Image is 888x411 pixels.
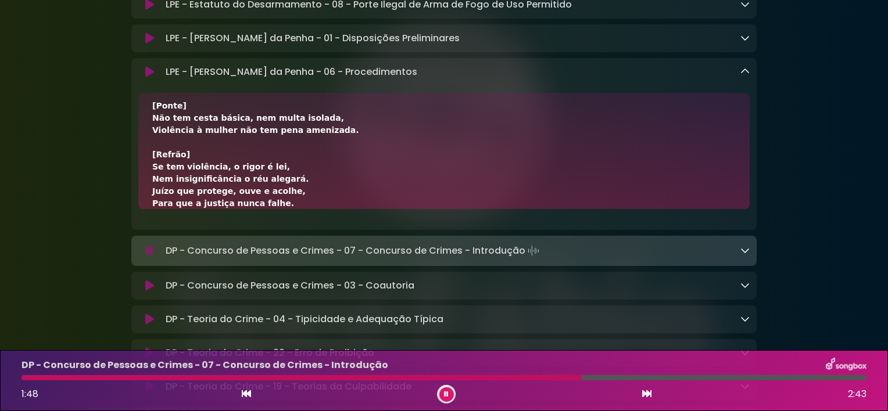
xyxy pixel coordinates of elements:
p: DP - Concurso de Pessoas e Crimes - 07 - Concurso de Crimes - Introdução [166,243,542,259]
p: DP - Concurso de Pessoas e Crimes - 03 - Coautoria [166,279,414,293]
span: 1:48 [22,387,38,401]
p: LPE - [PERSON_NAME] da Penha - 01 - Disposições Preliminares [166,31,460,45]
p: DP - Concurso de Pessoas e Crimes - 07 - Concurso de Crimes - Introdução [22,358,388,372]
p: DP - Teoria do Crime - 04 - Tipicidade e Adequação Típica [166,312,443,326]
span: 2:43 [848,387,866,401]
img: songbox-logo-white.png [826,358,866,373]
p: DP - Teoria do Crime - 22 - Erro de Proibição [166,346,374,360]
p: LPE - [PERSON_NAME] da Penha - 06 - Procedimentos [166,65,417,79]
img: waveform4.gif [525,243,542,259]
